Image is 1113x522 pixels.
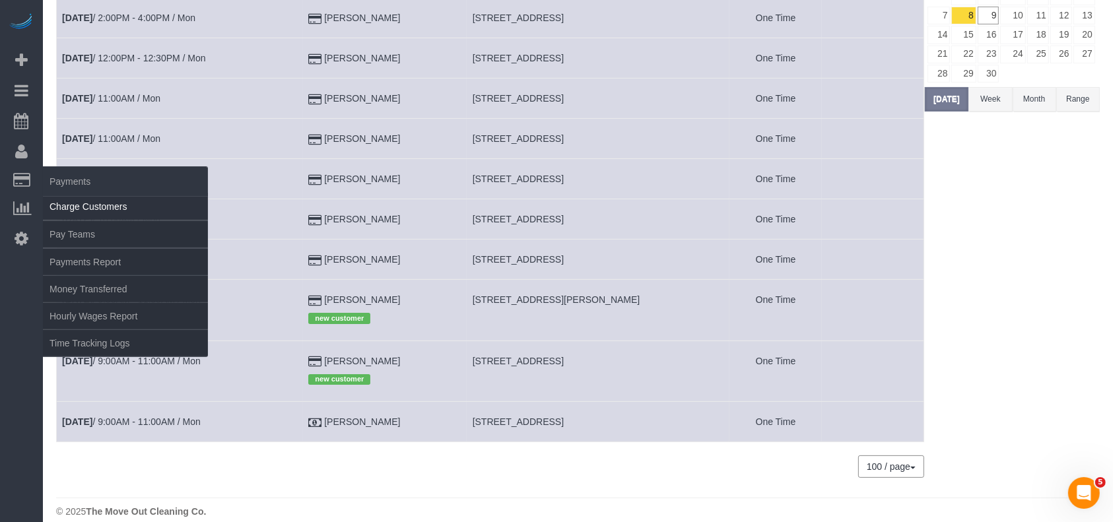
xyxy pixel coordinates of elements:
a: 30 [978,65,999,82]
button: [DATE] [925,87,968,112]
div: © 2025 [56,505,1100,518]
i: Credit Card Payment [308,176,321,185]
i: Credit Card Payment [308,135,321,145]
td: Schedule date [57,402,303,442]
td: Service location [467,341,729,401]
span: [STREET_ADDRESS][PERSON_NAME] [473,294,640,305]
td: Service location [467,79,729,119]
span: [STREET_ADDRESS] [473,13,564,23]
span: [STREET_ADDRESS] [473,214,564,224]
a: 20 [1073,26,1095,44]
b: [DATE] [62,133,92,144]
strong: The Move Out Cleaning Co. [86,506,206,517]
i: Credit Card Payment [308,15,321,24]
td: Frequency [729,79,822,119]
td: Frequency [729,341,822,401]
button: 100 / page [858,455,924,478]
a: Money Transferred [43,276,208,302]
td: Schedule date [57,159,303,199]
td: Customer [303,402,467,442]
span: [STREET_ADDRESS] [473,93,564,104]
td: Customer [303,341,467,401]
a: 25 [1027,46,1049,63]
td: Assigned to [822,240,924,280]
span: 5 [1095,477,1106,488]
a: [PERSON_NAME] [324,416,400,427]
td: Frequency [729,38,822,79]
a: 17 [1000,26,1025,44]
td: Assigned to [822,38,924,79]
span: new customer [308,374,370,385]
td: Service location [467,119,729,159]
a: 14 [927,26,950,44]
a: 18 [1027,26,1049,44]
td: Service location [467,280,729,341]
td: Frequency [729,240,822,280]
td: Assigned to [822,280,924,341]
td: Schedule date [57,119,303,159]
a: Pay Teams [43,221,208,247]
td: Frequency [729,159,822,199]
a: [PERSON_NAME] [324,13,400,23]
td: Customer [303,199,467,240]
b: [DATE] [62,356,92,366]
i: Credit Card Payment [308,95,321,104]
td: Schedule date [57,79,303,119]
i: Credit Card Payment [308,216,321,225]
i: Credit Card Payment [308,256,321,265]
span: new customer [308,313,370,323]
td: Frequency [729,199,822,240]
a: [DATE]/ 11:00AM / Mon [62,93,160,104]
i: Check Payment [308,418,321,428]
span: Payments [43,166,208,197]
a: 13 [1073,7,1095,24]
nav: Pagination navigation [859,455,924,478]
a: 12 [1050,7,1072,24]
td: Service location [467,38,729,79]
button: Month [1013,87,1056,112]
b: [DATE] [62,53,92,63]
td: Service location [467,240,729,280]
b: [DATE] [62,13,92,23]
a: [DATE]/ 9:00AM - 11:00AM / Mon [62,356,201,366]
a: 11 [1027,7,1049,24]
a: 15 [951,26,976,44]
a: [PERSON_NAME] [324,133,400,144]
td: Customer [303,119,467,159]
td: Customer [303,240,467,280]
td: Service location [467,402,729,442]
a: 22 [951,46,976,63]
a: Hourly Wages Report [43,303,208,329]
span: [STREET_ADDRESS] [473,356,564,366]
td: Assigned to [822,199,924,240]
a: [PERSON_NAME] [324,174,400,184]
a: [PERSON_NAME] [324,294,400,305]
td: Assigned to [822,119,924,159]
span: [STREET_ADDRESS] [473,53,564,63]
a: Charge Customers [43,193,208,220]
td: Assigned to [822,402,924,442]
i: Credit Card Payment [308,55,321,64]
img: Automaid Logo [8,13,34,32]
td: Frequency [729,119,822,159]
a: 29 [951,65,976,82]
td: Customer [303,159,467,199]
button: Range [1056,87,1100,112]
td: Frequency [729,402,822,442]
td: Service location [467,199,729,240]
a: Time Tracking Logs [43,330,208,356]
td: Assigned to [822,159,924,199]
ul: Payments [43,193,208,357]
iframe: Intercom live chat [1068,477,1100,509]
td: Schedule date [57,38,303,79]
td: Customer [303,38,467,79]
a: 8 [951,7,976,24]
b: [DATE] [62,416,92,427]
a: [DATE]/ 12:00PM - 12:30PM / Mon [62,53,206,63]
a: [PERSON_NAME] [324,53,400,63]
td: Customer [303,79,467,119]
b: [DATE] [62,93,92,104]
a: [PERSON_NAME] [324,254,400,265]
span: [STREET_ADDRESS] [473,174,564,184]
